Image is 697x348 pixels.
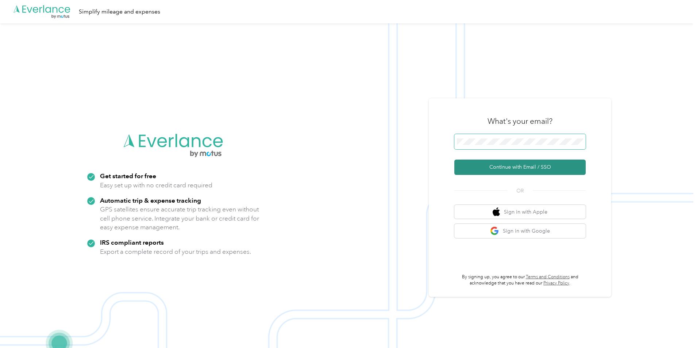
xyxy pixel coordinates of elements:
[100,181,212,190] p: Easy set up with no credit card required
[543,280,569,286] a: Privacy Policy
[454,205,586,219] button: apple logoSign in with Apple
[454,274,586,287] p: By signing up, you agree to our and acknowledge that you have read our .
[100,196,201,204] strong: Automatic trip & expense tracking
[526,274,570,280] a: Terms and Conditions
[507,187,533,195] span: OR
[490,226,499,236] img: google logo
[100,172,156,180] strong: Get started for free
[100,238,164,246] strong: IRS compliant reports
[454,224,586,238] button: google logoSign in with Google
[100,247,251,256] p: Export a complete record of your trips and expenses.
[79,7,160,16] div: Simplify mileage and expenses
[454,160,586,175] button: Continue with Email / SSO
[100,205,259,232] p: GPS satellites ensure accurate trip tracking even without cell phone service. Integrate your bank...
[493,207,500,217] img: apple logo
[488,116,552,126] h3: What's your email?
